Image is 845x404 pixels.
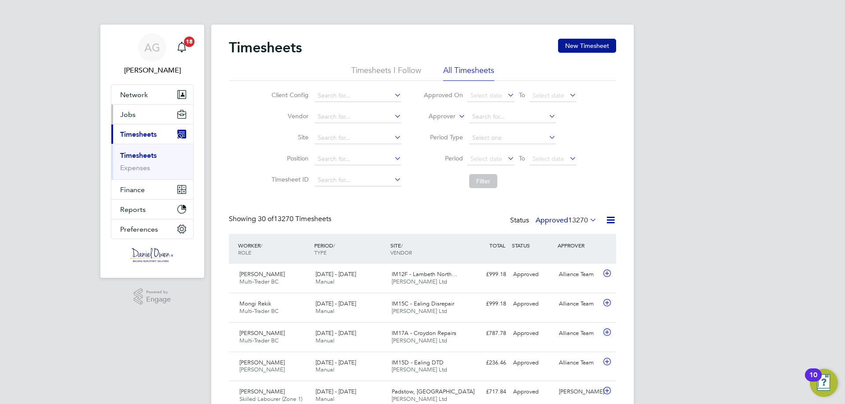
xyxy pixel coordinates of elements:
[236,237,312,260] div: WORKER
[555,326,601,341] div: Alliance Team
[120,186,145,194] span: Finance
[351,65,421,81] li: Timesheets I Follow
[489,242,505,249] span: TOTAL
[516,89,528,101] span: To
[316,270,356,278] span: [DATE] - [DATE]
[239,300,271,307] span: Mongi Rekik
[423,91,463,99] label: Approved On
[269,91,309,99] label: Client Config
[316,395,334,403] span: Manual
[470,91,502,99] span: Select date
[392,329,456,337] span: IM17A - Croydon Repairs
[392,359,444,366] span: IM15D - Ealing DTD
[315,174,401,186] input: Search for...
[558,39,616,53] button: New Timesheet
[510,297,555,311] div: Approved
[229,39,302,56] h2: Timesheets
[510,326,555,341] div: Approved
[229,215,333,224] div: Showing
[810,369,838,397] button: Open Resource Center, 10 new notifications
[184,36,195,47] span: 18
[111,219,193,239] button: Preferences
[258,215,274,223] span: 30 of
[555,385,601,399] div: [PERSON_NAME]
[120,91,148,99] span: Network
[510,267,555,282] div: Approved
[239,270,285,278] span: [PERSON_NAME]
[568,216,588,225] span: 13270
[312,237,388,260] div: PERIOD
[239,329,285,337] span: [PERSON_NAME]
[536,216,597,225] label: Approved
[555,267,601,282] div: Alliance Team
[469,174,497,188] button: Filter
[120,205,146,214] span: Reports
[392,395,447,403] span: [PERSON_NAME] Ltd
[470,155,502,163] span: Select date
[390,249,412,256] span: VENDOR
[464,267,510,282] div: £999.18
[100,25,204,278] nav: Main navigation
[464,297,510,311] div: £999.18
[392,366,447,373] span: [PERSON_NAME] Ltd
[120,110,136,119] span: Jobs
[239,388,285,395] span: [PERSON_NAME]
[144,42,160,53] span: AG
[173,33,191,62] a: 18
[469,132,556,144] input: Select one
[401,242,403,249] span: /
[392,278,447,285] span: [PERSON_NAME] Ltd
[392,337,447,344] span: [PERSON_NAME] Ltd
[392,270,457,278] span: IM12F - Lambeth North…
[316,366,334,373] span: Manual
[314,249,327,256] span: TYPE
[134,288,171,305] a: Powered byEngage
[269,154,309,162] label: Position
[316,359,356,366] span: [DATE] - [DATE]
[239,337,279,344] span: Multi-Trader BC
[269,175,309,183] label: Timesheet ID
[239,278,279,285] span: Multi-Trader BC
[111,33,194,76] a: AG[PERSON_NAME]
[316,388,356,395] span: [DATE] - [DATE]
[333,242,335,249] span: /
[261,242,262,249] span: /
[510,215,599,227] div: Status
[315,90,401,102] input: Search for...
[120,151,157,160] a: Timesheets
[238,249,251,256] span: ROLE
[392,307,447,315] span: [PERSON_NAME] Ltd
[510,237,555,253] div: STATUS
[239,366,285,373] span: [PERSON_NAME]
[111,248,194,262] a: Go to home page
[809,375,817,386] div: 10
[146,288,171,296] span: Powered by
[464,356,510,370] div: £236.46
[516,153,528,164] span: To
[111,65,194,76] span: Amy Garcia
[392,388,474,395] span: Padstow, [GEOGRAPHIC_DATA]
[510,356,555,370] div: Approved
[120,130,157,138] span: Timesheets
[111,144,193,179] div: Timesheets
[423,154,463,162] label: Period
[316,329,356,337] span: [DATE] - [DATE]
[315,111,401,123] input: Search for...
[388,237,464,260] div: SITE
[316,307,334,315] span: Manual
[416,112,456,121] label: Approver
[239,359,285,366] span: [PERSON_NAME]
[269,112,309,120] label: Vendor
[315,153,401,165] input: Search for...
[469,111,556,123] input: Search for...
[120,225,158,233] span: Preferences
[533,155,564,163] span: Select date
[464,385,510,399] div: £717.84
[111,105,193,124] button: Jobs
[316,300,356,307] span: [DATE] - [DATE]
[239,307,279,315] span: Multi-Trader BC
[111,180,193,199] button: Finance
[239,395,302,403] span: Skilled Labourer (Zone 1)
[130,248,174,262] img: danielowen-logo-retina.png
[146,296,171,303] span: Engage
